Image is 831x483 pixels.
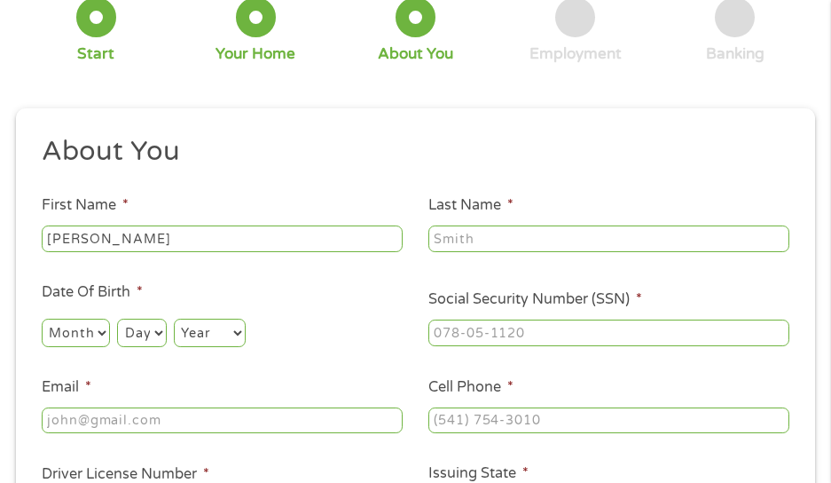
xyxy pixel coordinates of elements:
[42,134,777,170] h2: About You
[42,226,403,252] input: John
[428,226,789,252] input: Smith
[42,378,91,397] label: Email
[428,378,513,397] label: Cell Phone
[42,283,143,302] label: Date Of Birth
[428,196,513,215] label: Last Name
[42,196,129,215] label: First Name
[216,44,295,64] div: Your Home
[428,320,789,346] input: 078-05-1120
[706,44,764,64] div: Banking
[77,44,114,64] div: Start
[428,464,529,483] label: Issuing State
[428,408,789,434] input: (541) 754-3010
[378,44,453,64] div: About You
[42,408,403,434] input: john@gmail.com
[529,44,622,64] div: Employment
[428,290,642,309] label: Social Security Number (SSN)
